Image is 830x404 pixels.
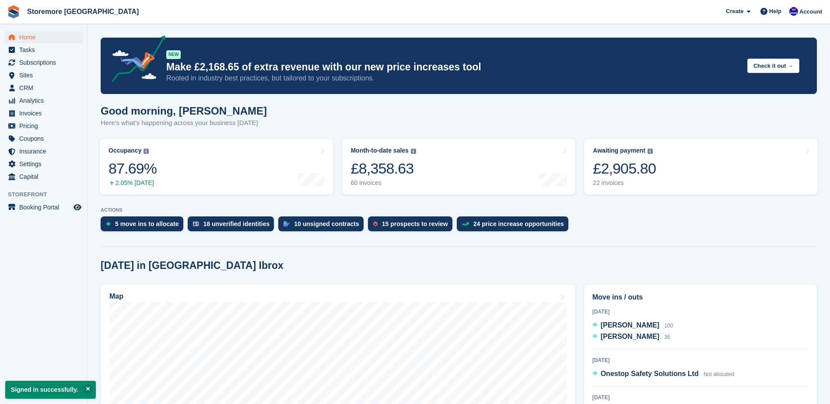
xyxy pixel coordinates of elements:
[592,369,735,380] a: Onestop Safety Solutions Ltd Not allocated
[462,222,469,226] img: price_increase_opportunities-93ffe204e8149a01c8c9dc8f82e8f89637d9d84a8eef4429ea346261dce0b2c0.svg
[8,190,87,199] span: Storefront
[105,35,166,85] img: price-adjustments-announcement-icon-8257ccfd72463d97f412b2fc003d46551f7dbcb40ab6d574587a9cd5c0d94...
[351,160,416,178] div: £8,358.63
[592,320,673,331] a: [PERSON_NAME] 100
[473,220,564,227] div: 24 price increase opportunities
[4,201,83,213] a: menu
[342,139,576,195] a: Month-to-date sales £8,358.63 60 invoices
[593,160,656,178] div: £2,905.80
[4,56,83,69] a: menu
[278,216,368,236] a: 10 unsigned contracts
[100,139,333,195] a: Occupancy 87.69% 2.05% [DATE]
[19,94,72,107] span: Analytics
[601,333,659,340] span: [PERSON_NAME]
[373,221,378,226] img: prospect-51fa495bee0391a8d652442698ab0144808aea92771e9ea1ae160a38d050c398.svg
[101,216,188,236] a: 5 move ins to allocate
[101,118,267,128] p: Here's what's happening across your business [DATE]
[4,132,83,145] a: menu
[115,220,179,227] div: 5 move ins to allocate
[7,5,20,18] img: stora-icon-8386f47178a22dfd0bd8f6a31ec36ba5ce8667c1dd55bd0f319d3a0aa187defe.svg
[4,44,83,56] a: menu
[799,7,822,16] span: Account
[24,4,142,19] a: Storemore [GEOGRAPHIC_DATA]
[4,82,83,94] a: menu
[4,145,83,157] a: menu
[648,149,653,154] img: icon-info-grey-7440780725fd019a000dd9b08b2336e03edf1995a4989e88bcd33f0948082b44.svg
[188,216,279,236] a: 18 unverified identities
[789,7,798,16] img: Angela
[592,394,809,401] div: [DATE]
[19,171,72,183] span: Capital
[351,147,409,154] div: Month-to-date sales
[193,221,199,226] img: verify_identity-adf6edd0f0f0b5bbfe63781bf79b02c33cf7c696d77639b501bdc392416b5a36.svg
[166,73,740,83] p: Rooted in industry best practices, but tailored to your subscriptions.
[19,145,72,157] span: Insurance
[72,202,83,212] a: Preview store
[19,44,72,56] span: Tasks
[19,120,72,132] span: Pricing
[19,107,72,119] span: Invoices
[592,331,670,343] a: [PERSON_NAME] 36
[4,120,83,132] a: menu
[19,158,72,170] span: Settings
[769,7,781,16] span: Help
[593,179,656,187] div: 22 invoices
[726,7,743,16] span: Create
[4,158,83,170] a: menu
[109,147,141,154] div: Occupancy
[704,371,734,377] span: Not allocated
[4,94,83,107] a: menu
[592,308,809,316] div: [DATE]
[664,323,673,329] span: 100
[4,31,83,43] a: menu
[4,69,83,81] a: menu
[109,293,123,300] h2: Map
[584,139,818,195] a: Awaiting payment £2,905.80 22 invoices
[4,107,83,119] a: menu
[101,260,284,272] h2: [DATE] in [GEOGRAPHIC_DATA] Ibrox
[166,61,740,73] p: Make £2,168.65 of extra revenue with our new price increases tool
[294,220,359,227] div: 10 unsigned contracts
[747,59,799,73] button: Check it out →
[19,56,72,69] span: Subscriptions
[457,216,573,236] a: 24 price increase opportunities
[106,221,111,226] img: move_ins_to_allocate_icon-fdf77a2bb77ea45bf5b3d319d69a93e2d87916cf1d5bf7949dd705db3b84f3ca.svg
[19,82,72,94] span: CRM
[144,149,149,154] img: icon-info-grey-7440780725fd019a000dd9b08b2336e03edf1995a4989e88bcd33f0948082b44.svg
[411,149,416,154] img: icon-info-grey-7440780725fd019a000dd9b08b2336e03edf1995a4989e88bcd33f0948082b44.svg
[101,207,817,213] p: ACTIONS
[382,220,448,227] div: 15 prospects to review
[351,179,416,187] div: 60 invoices
[593,147,645,154] div: Awaiting payment
[19,132,72,145] span: Coupons
[284,221,290,226] img: contract_signature_icon-13c848040528278c33f63329250d36e43548de30e8caae1d1a13099fd9432cc5.svg
[101,105,267,117] h1: Good morning, [PERSON_NAME]
[592,356,809,364] div: [DATE]
[601,321,659,329] span: [PERSON_NAME]
[109,179,157,187] div: 2.05% [DATE]
[19,31,72,43] span: Home
[109,160,157,178] div: 87.69%
[5,381,96,399] p: Signed in successfully.
[664,334,670,340] span: 36
[19,69,72,81] span: Sites
[601,370,699,377] span: Onestop Safety Solutions Ltd
[166,50,181,59] div: NEW
[203,220,270,227] div: 18 unverified identities
[592,292,809,303] h2: Move ins / outs
[19,201,72,213] span: Booking Portal
[4,171,83,183] a: menu
[368,216,457,236] a: 15 prospects to review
